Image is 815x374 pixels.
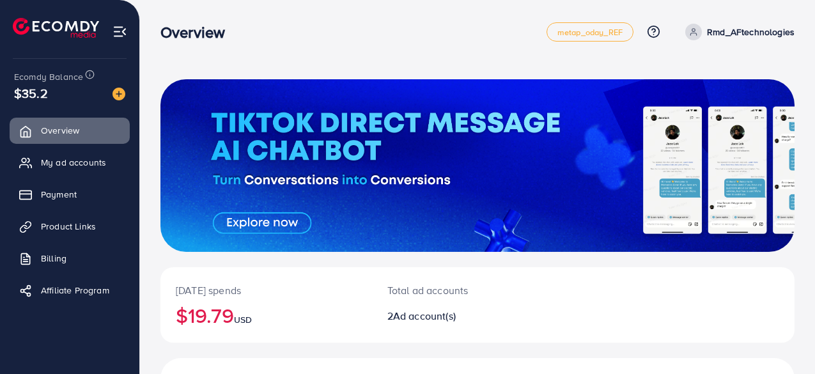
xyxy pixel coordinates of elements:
[176,283,357,298] p: [DATE] spends
[41,124,79,137] span: Overview
[41,156,106,169] span: My ad accounts
[10,150,130,175] a: My ad accounts
[387,310,515,322] h2: 2
[557,28,623,36] span: metap_oday_REF
[10,118,130,143] a: Overview
[10,182,130,207] a: Payment
[176,303,357,327] h2: $19.79
[41,220,96,233] span: Product Links
[14,84,48,102] span: $35.2
[13,18,99,38] img: logo
[41,284,109,297] span: Affiliate Program
[707,24,795,40] p: Rmd_AFtechnologies
[547,22,633,42] a: metap_oday_REF
[160,23,235,42] h3: Overview
[10,214,130,239] a: Product Links
[680,24,795,40] a: Rmd_AFtechnologies
[234,313,252,326] span: USD
[393,309,456,323] span: Ad account(s)
[41,188,77,201] span: Payment
[10,277,130,303] a: Affiliate Program
[14,70,83,83] span: Ecomdy Balance
[41,252,66,265] span: Billing
[113,88,125,100] img: image
[10,245,130,271] a: Billing
[387,283,515,298] p: Total ad accounts
[113,24,127,39] img: menu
